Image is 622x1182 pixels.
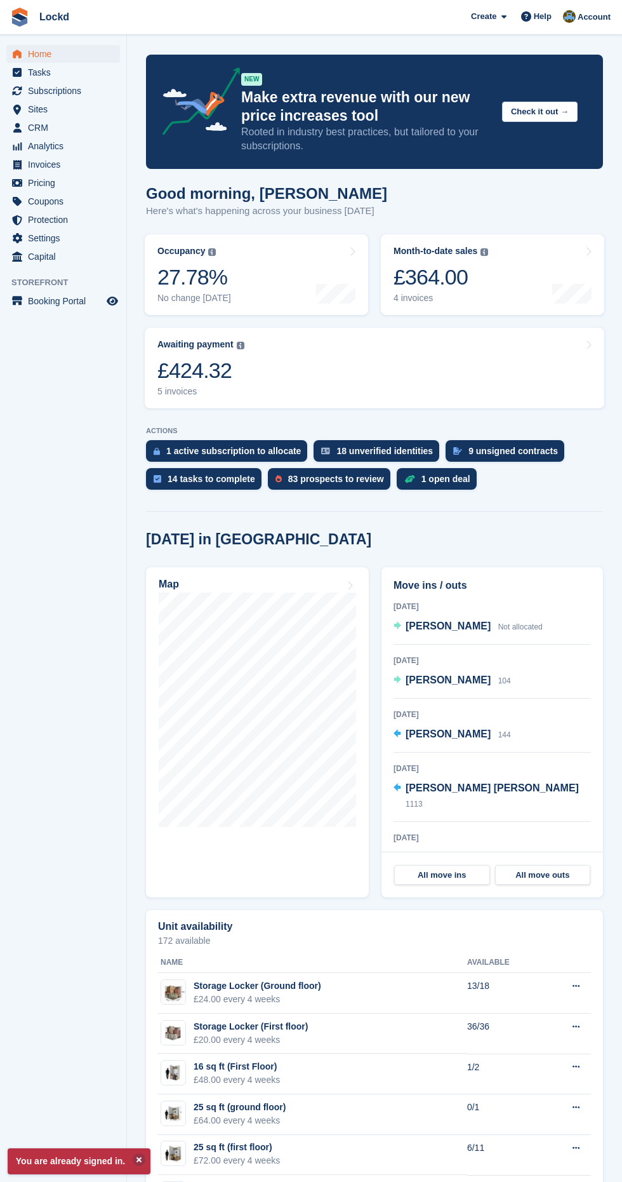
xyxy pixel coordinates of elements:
[394,601,591,612] div: [DATE]
[495,865,591,885] a: All move outs
[157,358,244,384] div: £424.32
[28,100,104,118] span: Sites
[498,730,511,739] span: 144
[394,619,543,635] a: [PERSON_NAME] Not allocated
[394,709,591,720] div: [DATE]
[446,440,571,468] a: 9 unsigned contracts
[467,953,543,973] th: Available
[161,1064,185,1082] img: 15-sqft%20.jpg
[381,234,604,315] a: Month-to-date sales £364.00 4 invoices
[314,440,446,468] a: 18 unverified identities
[105,293,120,309] a: Preview store
[146,440,314,468] a: 1 active subscription to allocate
[480,248,488,256] img: icon-info-grey-7440780725fd019a000dd9b08b2336e03edf1995a4989e88bcd33f0948082b44.svg
[194,1101,286,1114] div: 25 sq ft (ground floor)
[28,229,104,247] span: Settings
[157,339,234,350] div: Awaiting payment
[146,427,603,435] p: ACTIONS
[6,229,120,247] a: menu
[6,64,120,81] a: menu
[397,468,483,496] a: 1 open deal
[194,1033,308,1047] div: £20.00 every 4 weeks
[146,567,369,897] a: Map
[471,10,496,23] span: Create
[394,763,591,774] div: [DATE]
[288,474,384,484] div: 83 prospects to review
[194,1154,280,1167] div: £72.00 every 4 weeks
[394,293,488,304] div: 4 invoices
[241,125,492,153] p: Rooted in industry best practices, but tailored to your subscriptions.
[394,655,591,666] div: [DATE]
[146,468,268,496] a: 14 tasks to complete
[498,676,511,685] span: 104
[6,119,120,137] a: menu
[146,531,371,548] h2: [DATE] in [GEOGRAPHIC_DATA]
[404,474,415,483] img: deal-1b604bf984904fb50ccaf53a9ad4b4a5d6e5aea283cecdc64d6e3604feb123c2.svg
[467,1014,543,1054] td: 36/36
[241,73,262,86] div: NEW
[394,264,488,290] div: £364.00
[275,475,282,483] img: prospect-51fa495bee0391a8d652442698ab0144808aea92771e9ea1ae160a38d050c398.svg
[578,11,611,24] span: Account
[467,1094,543,1135] td: 0/1
[6,45,120,63] a: menu
[158,921,232,932] h2: Unit availability
[194,1060,280,1073] div: 16 sq ft (First Floor)
[498,622,543,631] span: Not allocated
[34,6,74,27] a: Lockd
[6,174,120,192] a: menu
[145,328,604,408] a: Awaiting payment £424.32 5 invoices
[321,447,330,455] img: verify_identity-adf6edd0f0f0b5bbfe63781bf79b02c33cf7c696d77639b501bdc392416b5a36.svg
[467,1054,543,1094] td: 1/2
[157,264,231,290] div: 27.78%
[28,64,104,81] span: Tasks
[161,1145,185,1163] img: 25-sqft-unit.jpg
[157,293,231,304] div: No change [DATE]
[6,100,120,118] a: menu
[28,82,104,100] span: Subscriptions
[394,832,591,843] div: [DATE]
[6,156,120,173] a: menu
[406,782,579,793] span: [PERSON_NAME] [PERSON_NAME]
[154,447,160,455] img: active_subscription_to_allocate_icon-d502201f5373d7db506a760aba3b589e785aa758c864c3986d89f69b8ff3...
[194,1073,280,1087] div: £48.00 every 4 weeks
[152,67,241,140] img: price-adjustments-announcement-icon-8257ccfd72463d97f412b2fc003d46551f7dbcb40ab6d574587a9cd5c0d94...
[28,156,104,173] span: Invoices
[453,447,462,455] img: contract_signature_icon-13c848040528278c33f63329250d36e43548de30e8caae1d1a13099fd9432cc5.svg
[6,248,120,265] a: menu
[161,1105,185,1123] img: 25.jpg
[194,1114,286,1127] div: £64.00 every 4 weeks
[194,1141,280,1154] div: 25 sq ft (first floor)
[406,800,423,809] span: 1113
[467,1135,543,1176] td: 6/11
[406,729,491,739] span: [PERSON_NAME]
[394,850,511,866] a: [PERSON_NAME] 018
[194,1020,308,1033] div: Storage Locker (First floor)
[6,292,120,310] a: menu
[394,781,591,812] a: [PERSON_NAME] [PERSON_NAME] 1113
[394,727,511,743] a: [PERSON_NAME] 144
[563,10,576,23] img: Paul Budding
[28,174,104,192] span: Pricing
[154,475,161,483] img: task-75834270c22a3079a89374b754ae025e5fb1db73e45f91037f5363f120a921f8.svg
[10,8,29,27] img: stora-icon-8386f47178a22dfd0bd8f6a31ec36ba5ce8667c1dd55bd0f319d3a0aa187defe.svg
[28,119,104,137] span: CRM
[159,579,179,590] h2: Map
[468,446,558,456] div: 9 unsigned contracts
[6,82,120,100] a: menu
[28,45,104,63] span: Home
[194,979,321,993] div: Storage Locker (Ground floor)
[6,192,120,210] a: menu
[241,88,492,125] p: Make extra revenue with our new price increases tool
[28,248,104,265] span: Capital
[158,953,467,973] th: Name
[166,446,301,456] div: 1 active subscription to allocate
[157,246,205,257] div: Occupancy
[467,973,543,1014] td: 13/18
[28,137,104,155] span: Analytics
[145,234,368,315] a: Occupancy 27.78% No change [DATE]
[146,185,387,202] h1: Good morning, [PERSON_NAME]
[394,673,511,689] a: [PERSON_NAME] 104
[161,1021,185,1045] img: Locker%20Medium%201%20-%20Plain%20(1).jpg
[6,137,120,155] a: menu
